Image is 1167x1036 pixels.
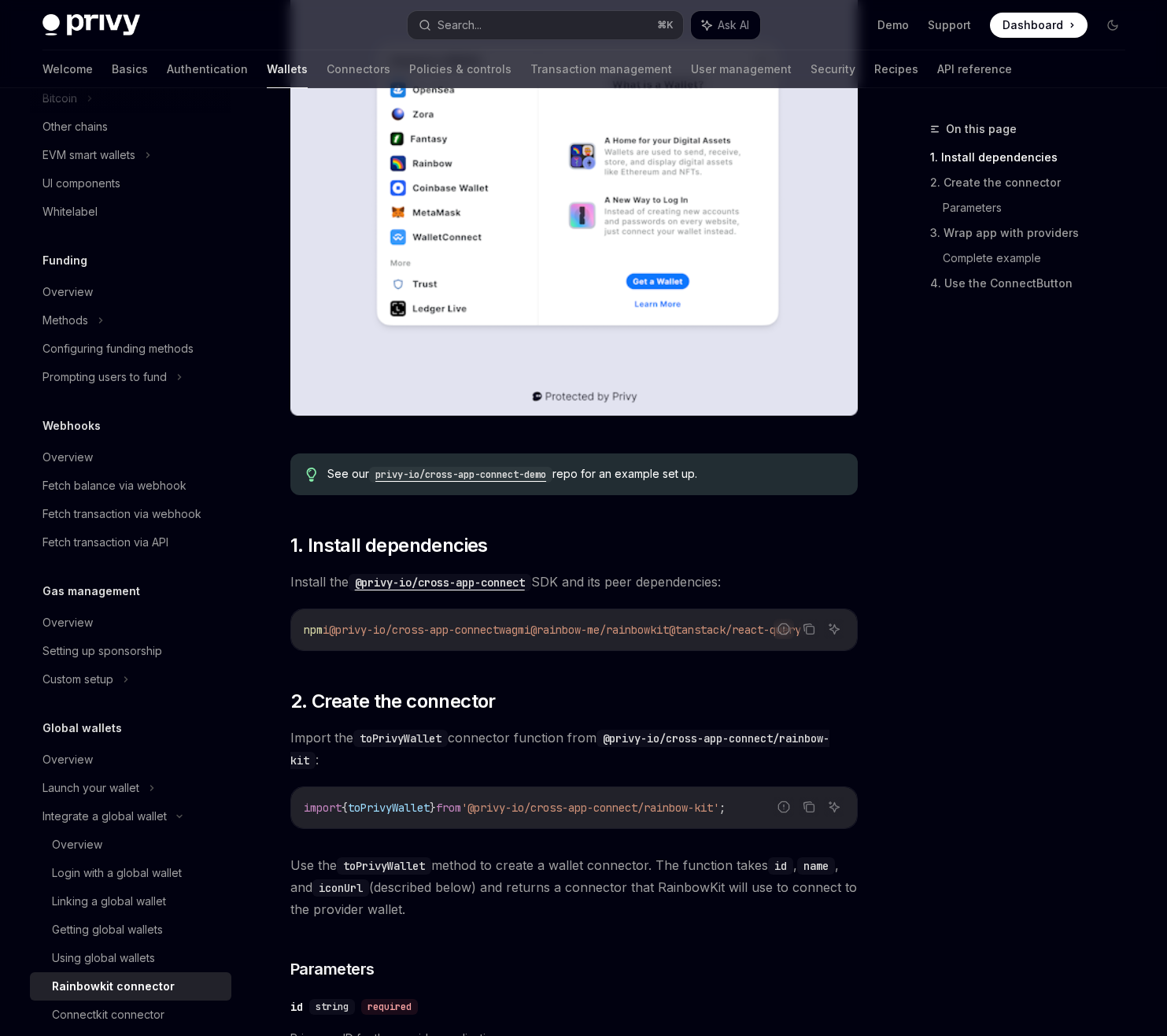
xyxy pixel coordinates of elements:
span: @rainbow-me/rainbowkit [530,623,669,637]
a: Fetch balance via webhook [30,472,231,500]
div: Whitelabel [42,202,98,221]
span: ⌘ K [657,19,674,31]
span: i [323,623,329,637]
div: id [290,999,303,1015]
span: On this page [946,120,1017,139]
a: Connectors [327,50,390,88]
div: Custom setup [42,670,113,689]
button: Report incorrect code [774,797,794,817]
a: Security [811,50,855,88]
span: Parameters [290,958,375,980]
div: Linking a global wallet [52,892,166,911]
code: toPrivyWallet [337,857,431,875]
div: Overview [42,750,93,769]
a: Overview [30,746,231,774]
a: Fetch transaction via webhook [30,500,231,528]
a: Policies & controls [409,50,511,88]
a: Configuring funding methods [30,335,231,363]
svg: Tip [306,468,317,482]
div: Login with a global wallet [52,864,182,882]
div: Connectkit connector [52,1005,164,1024]
span: toPrivyWallet [348,801,430,815]
span: } [430,801,436,815]
div: Overview [42,283,93,302]
div: Fetch transaction via API [42,533,168,552]
a: Dashboard [990,13,1088,38]
span: ; [719,801,726,815]
a: Wallets [267,50,308,88]
span: 2. Create the connector [290,689,496,714]
a: 4. Use the ConnectButton [930,271,1138,296]
code: id [768,857,793,875]
button: Ask AI [824,619,844,639]
a: Linking a global wallet [30,887,231,916]
span: import [304,801,342,815]
span: Import the connector function from : [290,727,858,771]
div: Getting global wallets [52,920,163,939]
span: Ask AI [718,17,749,33]
div: required [361,999,418,1015]
code: iconUrl [312,879,369,897]
div: Fetch transaction via webhook [42,505,201,524]
span: wagmi [499,623,530,637]
span: { [342,801,348,815]
div: Prompting users to fund [42,368,167,387]
a: Welcome [42,50,93,88]
div: Methods [42,311,88,330]
a: 3. Wrap app with providers [930,220,1138,246]
a: 1. Install dependencies [930,145,1138,170]
h5: Webhooks [42,416,101,435]
a: User management [691,50,792,88]
div: UI components [42,174,120,193]
a: Overview [30,278,231,306]
a: Overview [30,609,231,637]
button: Search...⌘K [408,11,683,39]
code: privy-io/cross-app-connect-demo [369,467,552,483]
div: Integrate a global wallet [42,807,167,826]
div: EVM smart wallets [42,146,135,165]
a: Transaction management [530,50,672,88]
span: 1. Install dependencies [290,533,488,558]
code: toPrivyWallet [353,730,448,747]
span: npm [304,623,323,637]
a: Overview [30,443,231,472]
code: @privy-io/cross-app-connect/rainbow-kit [290,730,829,769]
a: Connectkit connector [30,1001,231,1029]
a: Using global wallets [30,944,231,972]
a: Parameters [943,195,1138,220]
a: 2. Create the connector [930,170,1138,195]
div: Other chains [42,117,108,136]
div: Rainbowkit connector [52,977,175,996]
a: Support [928,17,971,33]
span: Dashboard [1003,17,1063,33]
a: Complete example [943,246,1138,271]
a: Setting up sponsorship [30,637,231,665]
h5: Funding [42,251,87,270]
a: Authentication [167,50,248,88]
a: UI components [30,169,231,198]
a: Fetch transaction via API [30,528,231,557]
code: @privy-io/cross-app-connect [349,574,531,591]
div: Configuring funding methods [42,339,194,358]
a: Rainbowkit connector [30,972,231,1001]
div: Setting up sponsorship [42,642,162,660]
a: API reference [937,50,1012,88]
div: Overview [42,613,93,632]
button: Copy the contents from the code block [799,797,819,817]
code: name [797,857,835,875]
a: Demo [877,17,909,33]
h5: Gas management [42,582,140,601]
button: Ask AI [824,797,844,817]
a: Recipes [874,50,918,88]
img: dark logo [42,14,140,36]
div: Overview [42,448,93,467]
div: Launch your wallet [42,779,139,797]
span: '@privy-io/cross-app-connect/rainbow-kit' [461,801,719,815]
button: Ask AI [691,11,760,39]
div: Fetch balance via webhook [42,476,186,495]
a: Login with a global wallet [30,859,231,887]
span: @tanstack/react-query [669,623,801,637]
a: Other chains [30,113,231,141]
span: Install the SDK and its peer dependencies: [290,571,858,593]
h5: Global wallets [42,719,122,738]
